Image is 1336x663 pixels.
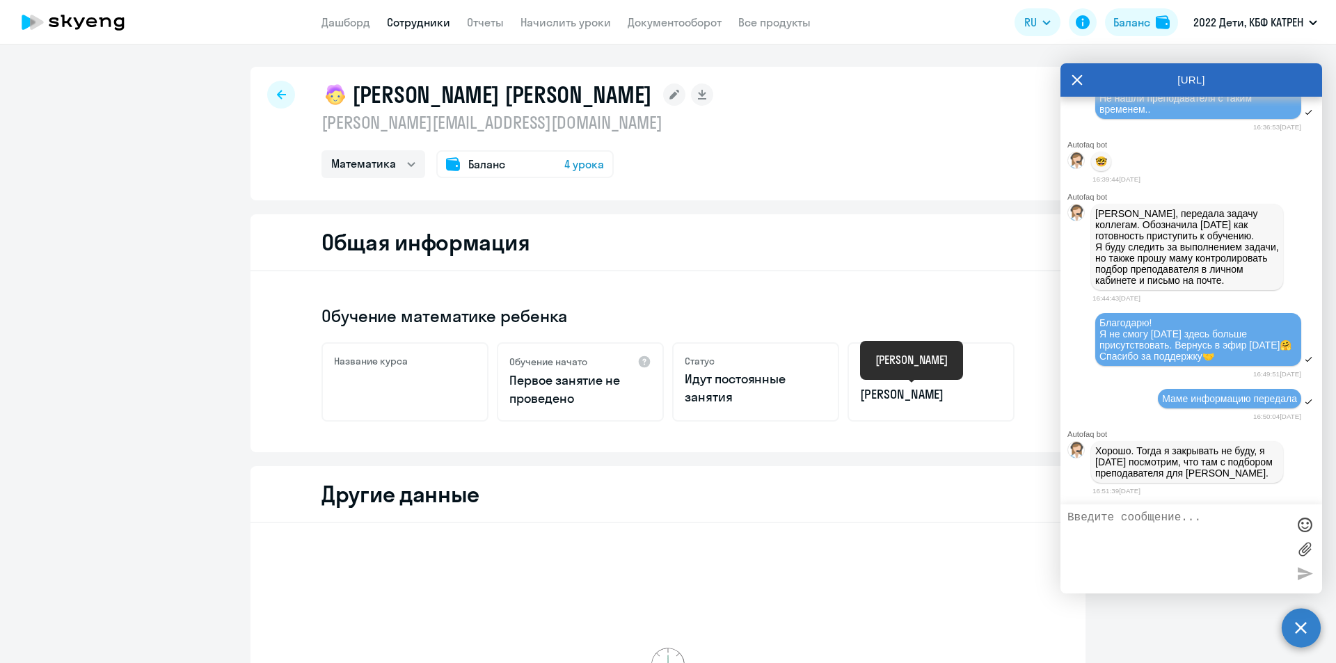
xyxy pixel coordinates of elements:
[564,156,604,173] span: 4 урока
[1193,14,1303,31] p: 2022 Дети, КБФ КАТРЕН
[1067,141,1322,149] div: Autofaq bot
[1095,208,1279,286] p: [PERSON_NAME], передала задачу коллегам. Обозначила [DATE] как готовность приступить к обучению. ...
[1113,14,1150,31] div: Баланс
[321,81,349,109] img: child
[738,15,811,29] a: Все продукты
[1099,317,1291,362] span: Благодарю! Я не смогу [DATE] здесь больше присутствовать. Вернусь в эфир [DATE]🤗 Спасибо за подде...
[321,480,479,508] h2: Другие данные
[1294,538,1315,559] label: Лимит 10 файлов
[1092,487,1140,495] time: 16:51:39[DATE]
[509,372,651,408] p: Первое занятие не проведено
[1253,370,1301,378] time: 16:49:51[DATE]
[1095,445,1279,479] p: Хорошо. Тогда я закрывать не буду, я [DATE] посмотрим, что там с подбором преподавателя для [PERS...
[685,355,715,367] h5: Статус
[1067,193,1322,201] div: Autofaq bot
[1186,6,1324,39] button: 2022 Дети, КБФ КАТРЕН
[467,15,504,29] a: Отчеты
[1015,8,1060,36] button: RU
[1156,15,1170,29] img: balance
[1099,93,1255,115] span: Не нашли преподавателя с таким временем..
[352,81,652,109] h1: [PERSON_NAME] [PERSON_NAME]
[1092,175,1140,183] time: 16:39:44[DATE]
[1162,393,1297,404] span: Маме информацию передала
[1024,14,1037,31] span: RU
[685,370,827,406] p: Идут постоянные занятия
[1068,442,1085,462] img: bot avatar
[1067,430,1322,438] div: Autofaq bot
[1253,413,1301,420] time: 16:50:04[DATE]
[468,156,505,173] span: Баланс
[321,228,530,256] h2: Общая информация
[509,356,587,368] h5: Обучение начато
[387,15,450,29] a: Сотрудники
[628,15,722,29] a: Документооборот
[1068,152,1085,173] img: bot avatar
[1068,205,1085,225] img: bot avatar
[1095,156,1107,167] p: 🤓
[520,15,611,29] a: Начислить уроки
[321,111,713,134] p: [PERSON_NAME][EMAIL_ADDRESS][DOMAIN_NAME]
[860,385,1002,404] p: [PERSON_NAME]
[321,15,370,29] a: Дашборд
[1253,123,1301,131] time: 16:36:53[DATE]
[875,351,948,368] div: [PERSON_NAME]
[321,305,567,327] span: Обучение математике ребенка
[334,355,408,367] h5: Название курса
[1092,294,1140,302] time: 16:44:43[DATE]
[1105,8,1178,36] button: Балансbalance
